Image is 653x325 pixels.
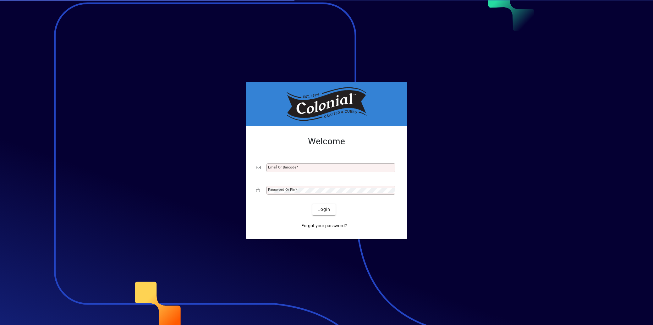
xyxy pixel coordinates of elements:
mat-label: Password or Pin [268,187,295,192]
mat-label: Email or Barcode [268,165,296,169]
h2: Welcome [256,136,397,147]
span: Login [317,206,330,213]
a: Forgot your password? [299,220,349,232]
button: Login [312,204,335,215]
span: Forgot your password? [301,223,347,229]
